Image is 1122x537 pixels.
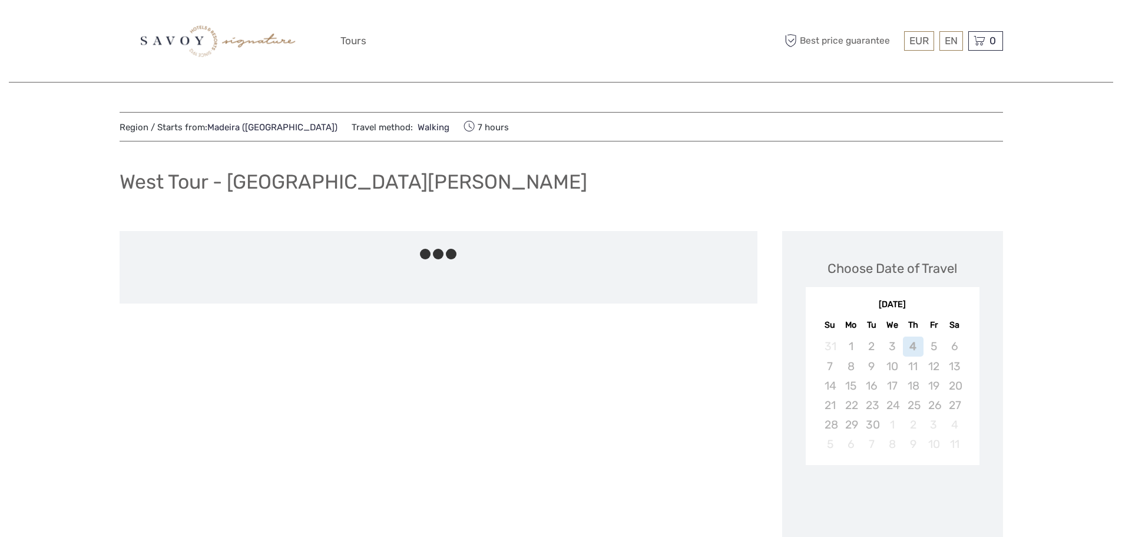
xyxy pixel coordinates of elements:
span: 7 hours [464,118,509,135]
div: EN [939,31,963,51]
div: Not available Thursday, September 4th, 2025 [903,337,924,356]
div: Not available Saturday, September 6th, 2025 [944,337,965,356]
span: 0 [988,35,998,47]
div: Not available Saturday, October 11th, 2025 [944,434,965,454]
div: Not available Friday, September 12th, 2025 [924,357,944,376]
div: Not available Thursday, September 25th, 2025 [903,396,924,415]
div: Not available Monday, September 29th, 2025 [840,415,861,434]
div: Not available Sunday, August 31st, 2025 [820,337,840,356]
div: [DATE] [806,299,979,311]
div: Not available Wednesday, October 1st, 2025 [882,415,902,434]
div: Sa [944,317,965,333]
div: Not available Sunday, September 28th, 2025 [820,415,840,434]
div: Not available Tuesday, September 2nd, 2025 [861,337,882,356]
span: Travel method: [352,118,450,135]
div: Not available Sunday, September 21st, 2025 [820,396,840,415]
div: Not available Saturday, September 13th, 2025 [944,357,965,376]
span: EUR [909,35,929,47]
div: Not available Saturday, October 4th, 2025 [944,415,965,434]
div: Loading... [889,496,896,503]
div: Not available Tuesday, September 30th, 2025 [861,415,882,434]
img: 3277-1c346890-c6f6-4fa1-a3ad-f4ea560112ad_logo_big.png [139,9,296,73]
div: Not available Friday, September 26th, 2025 [924,396,944,415]
div: Not available Friday, September 19th, 2025 [924,376,944,396]
div: Not available Tuesday, October 7th, 2025 [861,434,882,454]
div: month 2025-09 [809,337,975,454]
div: Not available Thursday, October 2nd, 2025 [903,415,924,434]
div: Not available Sunday, September 14th, 2025 [820,376,840,396]
div: Mo [840,317,861,333]
div: Not available Wednesday, September 17th, 2025 [882,376,902,396]
a: Madeira ([GEOGRAPHIC_DATA]) [207,122,337,133]
h1: West Tour - [GEOGRAPHIC_DATA][PERSON_NAME] [120,170,587,194]
div: Su [820,317,840,333]
div: Not available Wednesday, September 10th, 2025 [882,357,902,376]
div: Not available Sunday, October 5th, 2025 [820,434,840,454]
div: Not available Wednesday, October 8th, 2025 [882,434,902,454]
div: Not available Monday, September 15th, 2025 [840,376,861,396]
div: Not available Monday, September 1st, 2025 [840,337,861,356]
div: We [882,317,902,333]
div: Not available Wednesday, September 24th, 2025 [882,396,902,415]
div: Choose Date of Travel [828,259,957,278]
div: Not available Monday, September 22nd, 2025 [840,396,861,415]
div: Not available Monday, September 8th, 2025 [840,357,861,376]
div: Not available Thursday, September 11th, 2025 [903,357,924,376]
div: Not available Tuesday, September 16th, 2025 [861,376,882,396]
div: Not available Saturday, September 20th, 2025 [944,376,965,396]
div: Not available Tuesday, September 9th, 2025 [861,357,882,376]
div: Not available Friday, October 3rd, 2025 [924,415,944,434]
span: Best price guarantee [782,31,901,51]
div: Not available Friday, September 5th, 2025 [924,337,944,356]
div: Not available Monday, October 6th, 2025 [840,434,861,454]
a: Walking [413,122,450,133]
a: Tours [340,32,366,50]
div: Not available Thursday, October 9th, 2025 [903,434,924,454]
div: Not available Tuesday, September 23rd, 2025 [861,396,882,415]
div: Tu [861,317,882,333]
span: Region / Starts from: [120,121,337,134]
div: Not available Sunday, September 7th, 2025 [820,357,840,376]
div: Th [903,317,924,333]
div: Not available Wednesday, September 3rd, 2025 [882,337,902,356]
div: Fr [924,317,944,333]
div: Not available Friday, October 10th, 2025 [924,434,944,454]
div: Not available Thursday, September 18th, 2025 [903,376,924,396]
div: Not available Saturday, September 27th, 2025 [944,396,965,415]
